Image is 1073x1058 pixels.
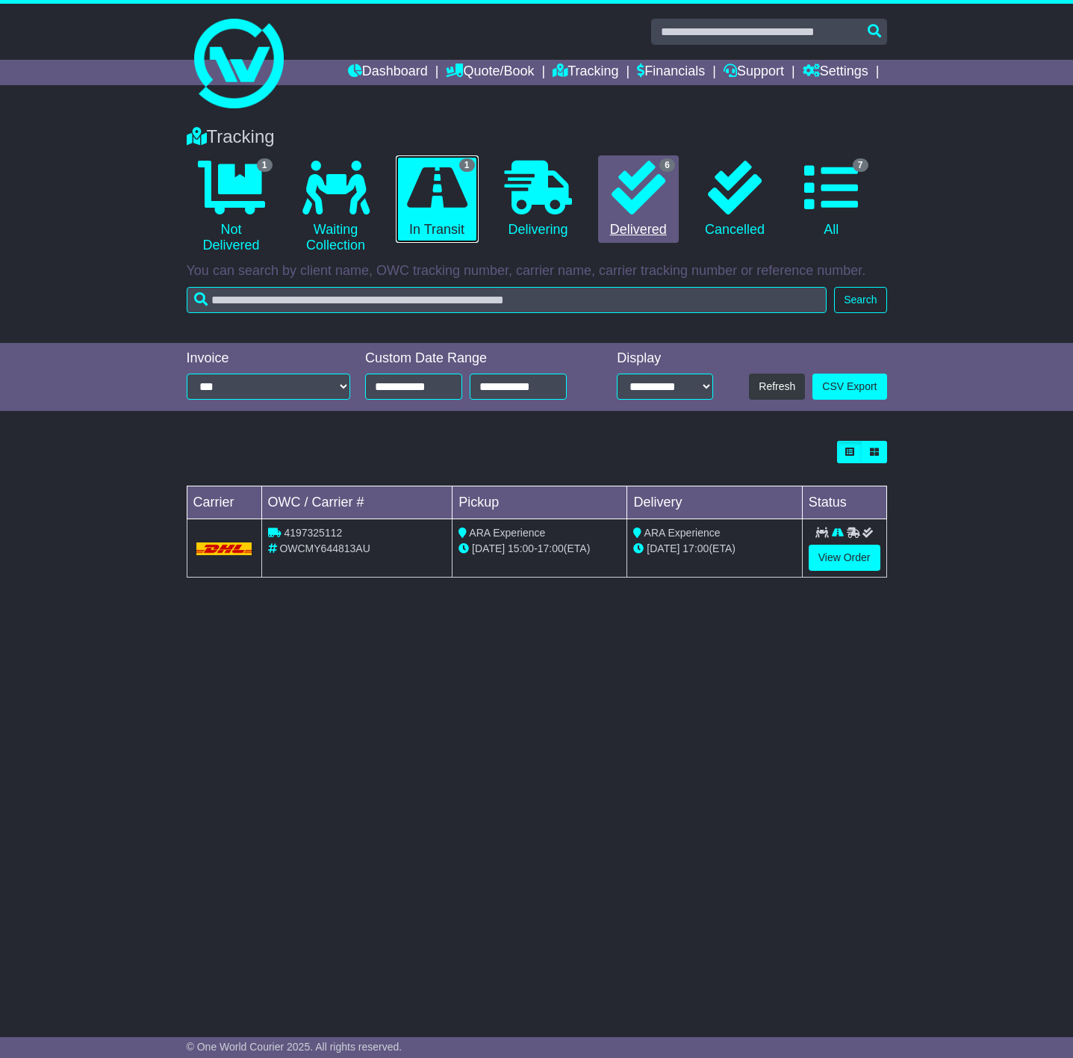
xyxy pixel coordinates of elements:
span: 17:00 [682,542,709,554]
td: Status [802,486,886,519]
a: 6 Delivered [598,155,679,244]
span: 4197325112 [284,527,342,539]
a: Support [724,60,784,85]
span: 6 [659,158,675,172]
p: You can search by client name, OWC tracking number, carrier name, carrier tracking number or refe... [187,263,887,279]
button: Search [834,287,886,313]
button: Refresh [749,374,805,400]
a: Settings [803,60,868,85]
a: Delivering [494,155,583,244]
a: 7 All [791,155,871,244]
a: Waiting Collection [291,155,381,259]
span: 1 [257,158,273,172]
span: ARA Experience [469,527,545,539]
a: CSV Export [812,374,886,400]
span: © One World Courier 2025. All rights reserved. [187,1041,402,1053]
a: Financials [637,60,705,85]
span: [DATE] [647,542,679,554]
div: - (ETA) [458,541,621,557]
span: 17:00 [538,542,564,554]
a: View Order [809,545,880,571]
span: 7 [853,158,868,172]
span: OWCMY644813AU [279,542,370,554]
a: Cancelled [694,155,776,244]
a: Quote/Book [446,60,534,85]
div: Tracking [179,126,895,148]
span: [DATE] [472,542,505,554]
td: Delivery [627,486,802,519]
td: OWC / Carrier # [261,486,452,519]
span: 15:00 [508,542,534,554]
td: Carrier [187,486,261,519]
a: 1 Not Delivered [187,155,276,259]
div: Display [617,350,713,367]
div: (ETA) [633,541,795,557]
a: Tracking [553,60,618,85]
img: DHL.png [196,542,252,554]
span: 1 [459,158,475,172]
div: Custom Date Range [365,350,588,367]
a: 1 In Transit [396,155,479,244]
div: Invoice [187,350,351,367]
td: Pickup [452,486,627,519]
a: Dashboard [348,60,428,85]
span: ARA Experience [644,527,721,539]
